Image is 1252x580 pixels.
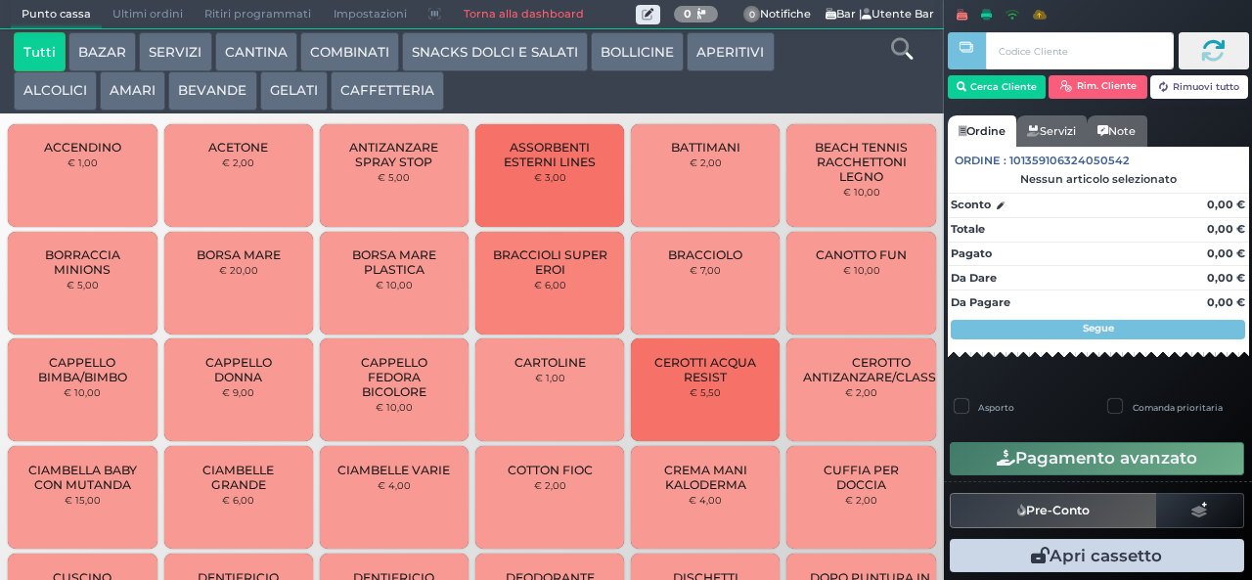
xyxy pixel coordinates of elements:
small: € 10,00 [843,186,880,198]
button: Rim. Cliente [1049,75,1147,99]
span: CUFFIA PER DOCCIA [803,463,919,492]
button: APERITIVI [687,32,774,71]
small: € 2,00 [845,494,877,506]
span: CARTOLINE [514,355,586,370]
span: ANTIZANZARE SPRAY STOP [336,140,453,169]
small: € 10,00 [376,279,413,290]
span: BRACCIOLO [668,247,742,262]
a: Ordine [948,115,1016,147]
span: CEROTTI ACQUA RESIST [648,355,764,384]
span: COTTON FIOC [508,463,593,477]
small: € 10,00 [64,386,101,398]
span: CAPPELLO DONNA [180,355,296,384]
strong: 0,00 € [1207,198,1245,211]
strong: Totale [951,222,985,236]
small: € 4,00 [689,494,722,506]
button: Rimuovi tutto [1150,75,1249,99]
span: CIAMBELLE VARIE [337,463,450,477]
span: Impostazioni [323,1,418,28]
small: € 3,00 [534,171,566,183]
small: € 2,00 [845,386,877,398]
span: CAPPELLO BIMBA/BIMBO [24,355,141,384]
span: Ritiri programmati [194,1,322,28]
input: Codice Cliente [986,32,1173,69]
small: € 2,00 [690,156,722,168]
span: Ultimi ordini [102,1,194,28]
button: BAZAR [68,32,136,71]
button: Cerca Cliente [948,75,1047,99]
small: € 6,00 [534,279,566,290]
button: CAFFETTERIA [331,71,444,111]
button: CANTINA [215,32,297,71]
small: € 10,00 [376,401,413,413]
small: € 5,00 [378,171,410,183]
label: Asporto [978,401,1014,414]
button: COMBINATI [300,32,399,71]
small: € 1,00 [67,156,98,168]
span: BATTIMANI [671,140,740,155]
strong: 0,00 € [1207,246,1245,260]
strong: Pagato [951,246,992,260]
span: CAPPELLO FEDORA BICOLORE [336,355,453,399]
span: BEACH TENNIS RACCHETTONI LEGNO [803,140,919,184]
span: BRACCIOLI SUPER EROI [492,247,608,277]
span: CIAMBELLA BABY CON MUTANDA [24,463,141,492]
span: Ordine : [955,153,1006,169]
strong: 0,00 € [1207,222,1245,236]
small: € 20,00 [219,264,258,276]
button: Pagamento avanzato [950,442,1244,475]
strong: Da Dare [951,271,997,285]
span: BORSA MARE [197,247,281,262]
small: € 5,00 [67,279,99,290]
a: Torna alla dashboard [452,1,594,28]
button: GELATI [260,71,328,111]
button: SNACKS DOLCI E SALATI [402,32,588,71]
span: Punto cassa [11,1,102,28]
small: € 2,00 [534,479,566,491]
small: € 9,00 [222,386,254,398]
span: ASSORBENTI ESTERNI LINES [492,140,608,169]
span: ACCENDINO [44,140,121,155]
span: CIAMBELLE GRANDE [180,463,296,492]
small: € 1,00 [535,372,565,383]
span: BORSA MARE PLASTICA [336,247,453,277]
button: Tutti [14,32,66,71]
span: 101359106324050542 [1009,153,1130,169]
strong: Da Pagare [951,295,1010,309]
small: € 10,00 [843,264,880,276]
small: € 7,00 [690,264,721,276]
span: CEROTTO ANTIZANZARE/CLASSICO [803,355,959,384]
button: SERVIZI [139,32,211,71]
span: BORRACCIA MINIONS [24,247,141,277]
button: AMARI [100,71,165,111]
button: BEVANDE [168,71,256,111]
strong: Segue [1083,322,1114,335]
span: CREMA MANI KALODERMA [648,463,764,492]
label: Comanda prioritaria [1133,401,1223,414]
button: Apri cassetto [950,539,1244,572]
a: Servizi [1016,115,1087,147]
strong: Sconto [951,197,991,213]
span: CANOTTO FUN [816,247,907,262]
small: € 4,00 [378,479,411,491]
small: € 15,00 [65,494,101,506]
strong: 0,00 € [1207,271,1245,285]
b: 0 [684,7,692,21]
button: BOLLICINE [591,32,684,71]
button: ALCOLICI [14,71,97,111]
small: € 2,00 [222,156,254,168]
span: 0 [743,6,761,23]
div: Nessun articolo selezionato [948,172,1249,186]
button: Pre-Conto [950,493,1157,528]
strong: 0,00 € [1207,295,1245,309]
span: ACETONE [208,140,268,155]
small: € 6,00 [222,494,254,506]
a: Note [1087,115,1146,147]
small: € 5,50 [690,386,721,398]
